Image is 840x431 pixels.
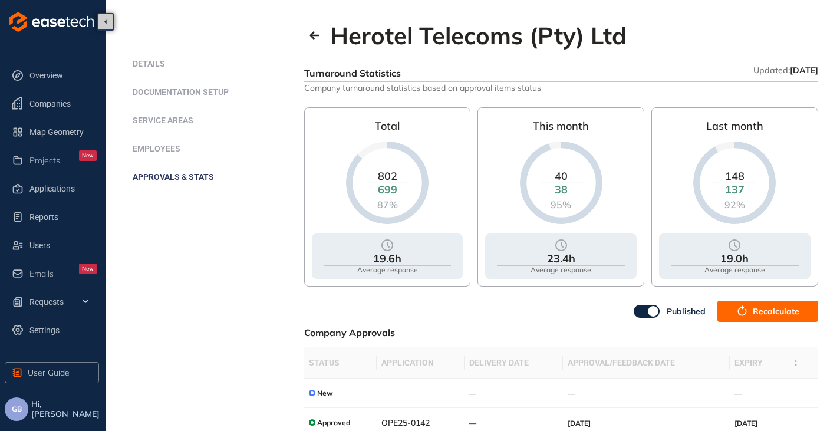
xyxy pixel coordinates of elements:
[714,170,755,183] div: 148
[375,115,400,142] div: Total
[373,252,401,265] div: 19.6h
[79,264,97,274] div: New
[734,419,757,427] span: [DATE]
[28,366,70,379] span: User Guide
[568,419,591,427] span: [DATE]
[753,65,790,75] span: Updated:
[541,170,582,183] div: 40
[29,290,97,314] span: Requests
[304,67,401,79] span: Turnaround Statistics
[29,120,97,144] span: Map Geometry
[133,172,214,182] span: Approvals & Stats
[133,144,180,153] span: Employees
[469,419,476,427] span: —
[5,397,28,421] button: GB
[704,266,765,274] div: Average response
[29,177,97,200] span: Applications
[753,305,799,318] span: Recalculate
[330,21,627,50] h2: Herotel Telecoms (Pty) Ltd
[547,252,575,265] div: 23.4h
[133,59,165,68] span: Details
[317,389,333,397] span: New
[317,419,350,427] span: Approved
[790,65,818,75] span: [DATE]
[29,64,97,87] span: Overview
[29,92,97,116] span: Companies
[31,399,101,419] span: Hi, [PERSON_NAME]
[29,269,54,279] span: Emails
[377,347,465,379] th: application
[29,156,60,166] span: Projects
[304,347,377,379] th: status
[730,347,783,379] th: expiry
[734,389,742,398] span: —
[367,183,408,196] div: 699
[367,170,408,183] div: 802
[720,252,749,265] div: 19.0h
[717,301,818,322] button: Recalculate
[531,266,591,274] div: Average response
[568,389,575,398] span: —
[465,347,563,379] th: delivery date
[29,205,97,229] span: Reports
[563,347,730,379] th: approval/feedback date
[304,82,818,93] span: Company turnaround statistics based on approval items status
[714,183,755,196] div: 137
[133,116,193,125] span: Service areas
[533,115,589,142] div: This month
[706,115,763,142] div: Last month
[541,199,582,210] div: 95%
[541,183,582,196] div: 38
[357,266,418,274] div: Average response
[5,362,99,383] button: User Guide
[79,150,97,161] div: New
[381,417,430,428] span: OPE25-0142
[29,318,97,342] span: Settings
[12,405,22,413] span: GB
[367,199,408,210] div: 87%
[29,233,97,257] span: Users
[667,307,706,317] span: Published
[133,87,229,97] span: Documentation setup
[9,12,94,32] img: logo
[469,389,476,398] span: —
[714,199,755,210] div: 92%
[304,327,395,338] span: Company Approvals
